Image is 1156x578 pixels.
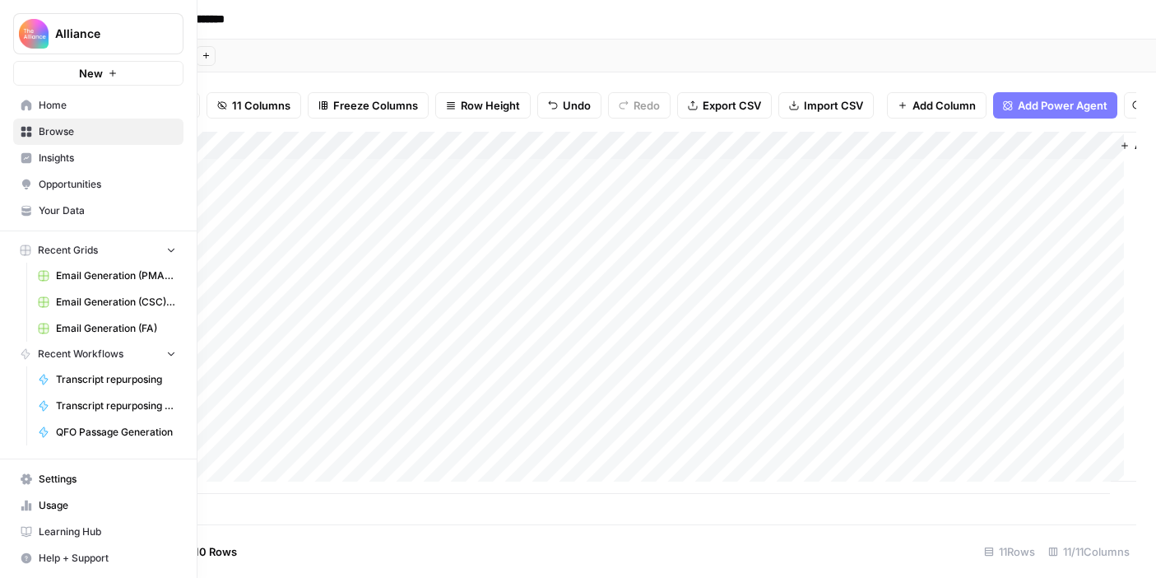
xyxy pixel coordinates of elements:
[308,92,429,119] button: Freeze Columns
[39,498,176,513] span: Usage
[563,97,591,114] span: Undo
[39,124,176,139] span: Browse
[56,321,176,336] span: Email Generation (FA)
[333,97,418,114] span: Freeze Columns
[13,13,183,54] button: Workspace: Alliance
[13,61,183,86] button: New
[232,97,290,114] span: 11 Columns
[13,145,183,171] a: Insights
[56,425,176,440] span: QFO Passage Generation
[55,26,155,42] span: Alliance
[13,119,183,145] a: Browse
[13,466,183,492] a: Settings
[435,92,531,119] button: Row Height
[778,92,874,119] button: Import CSV
[30,419,183,445] a: QFO Passage Generation
[30,393,183,419] a: Transcript repurposing [Ceci test version]
[13,545,183,571] button: Help + Support
[1018,97,1107,114] span: Add Power Agent
[1042,538,1136,565] div: 11/11 Columns
[13,492,183,519] a: Usage
[13,198,183,224] a: Your Data
[38,347,123,361] span: Recent Workflows
[39,524,176,539] span: Learning Hub
[634,97,660,114] span: Redo
[171,543,237,560] span: Add 10 Rows
[56,399,176,413] span: Transcript repurposing [Ceci test version]
[39,472,176,487] span: Settings
[39,551,176,566] span: Help + Support
[30,315,183,342] a: Email Generation (FA)
[13,92,183,119] a: Home
[19,19,49,49] img: Alliance Logo
[39,203,176,218] span: Your Data
[56,295,176,310] span: Email Generation (CSC) - old do not use
[977,538,1042,565] div: 11 Rows
[13,519,183,545] a: Learning Hub
[887,92,987,119] button: Add Column
[38,243,98,258] span: Recent Grids
[39,98,176,113] span: Home
[56,372,176,387] span: Transcript repurposing
[30,263,183,289] a: Email Generation (PMA) - OLD
[39,177,176,192] span: Opportunities
[13,238,183,263] button: Recent Grids
[537,92,601,119] button: Undo
[804,97,863,114] span: Import CSV
[56,268,176,283] span: Email Generation (PMA) - OLD
[703,97,761,114] span: Export CSV
[13,342,183,366] button: Recent Workflows
[912,97,976,114] span: Add Column
[608,92,671,119] button: Redo
[677,92,772,119] button: Export CSV
[461,97,520,114] span: Row Height
[207,92,301,119] button: 11 Columns
[30,289,183,315] a: Email Generation (CSC) - old do not use
[79,65,103,82] span: New
[39,151,176,165] span: Insights
[13,171,183,198] a: Opportunities
[993,92,1117,119] button: Add Power Agent
[30,366,183,393] a: Transcript repurposing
